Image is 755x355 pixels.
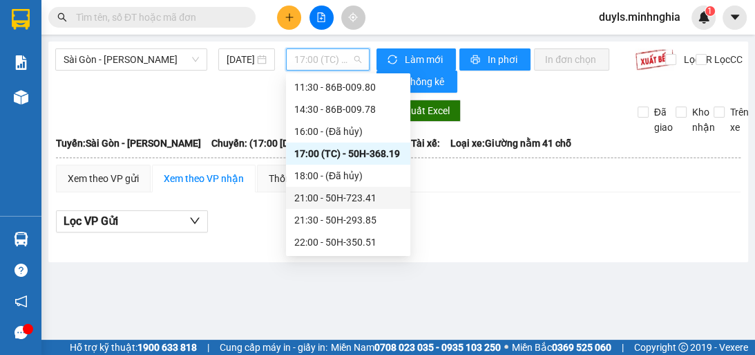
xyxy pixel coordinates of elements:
[294,235,402,250] div: 22:00 - 50H-350.51
[411,136,440,151] span: Tài xế:
[137,342,197,353] strong: 1900 633 818
[678,343,688,352] span: copyright
[294,168,402,183] div: 18:00 - (Đã hủy)
[15,295,28,308] span: notification
[294,80,402,95] div: 11:30 - 86B-009.80
[649,104,678,135] span: Đã giao
[294,190,402,206] div: 21:00 - 50H-723.41
[405,74,446,89] span: Thống kê
[450,136,571,151] span: Loại xe: Giường nằm 41 chỗ
[348,12,358,22] span: aim
[70,340,197,355] span: Hỗ trợ kỹ thuật:
[294,146,402,161] div: 17:00 (TC) - 50H-368.19
[57,12,67,22] span: search
[376,48,456,71] button: syncLàm mới
[388,55,399,66] span: sync
[68,171,139,186] div: Xem theo VP gửi
[678,52,714,67] span: Lọc CR
[207,340,209,355] span: |
[164,171,244,186] div: Xem theo VP nhận
[316,12,326,22] span: file-add
[14,90,28,104] img: warehouse-icon
[189,215,200,226] span: down
[379,100,461,122] button: downloadXuất Excel
[211,136,312,151] span: Chuyến: (17:00 [DATE])
[504,345,508,350] span: ⚪️
[14,232,28,246] img: warehouse-icon
[374,342,501,353] strong: 0708 023 035 - 0935 103 250
[459,48,531,71] button: printerIn phơi
[12,9,30,30] img: logo-vxr
[588,8,691,26] span: duyls.minhnghia
[707,6,712,16] span: 1
[331,340,501,355] span: Miền Nam
[723,6,747,30] button: caret-down
[15,264,28,277] span: question-circle
[64,212,118,230] span: Lọc VP Gửi
[294,124,402,139] div: 16:00 - (Đã hủy)
[76,10,239,25] input: Tìm tên, số ĐT hoặc mã đơn
[705,6,715,16] sup: 1
[309,6,334,30] button: file-add
[534,48,609,71] button: In đơn chọn
[635,48,674,71] img: 9k=
[277,6,301,30] button: plus
[294,49,361,70] span: 17:00 (TC) - 50H-368.19
[15,326,28,339] span: message
[552,342,611,353] strong: 0369 525 060
[285,12,294,22] span: plus
[341,6,365,30] button: aim
[698,11,710,24] img: icon-new-feature
[687,104,720,135] span: Kho nhận
[56,138,201,149] b: Tuyến: Sài Gòn - [PERSON_NAME]
[622,340,624,355] span: |
[14,55,28,70] img: solution-icon
[294,212,402,228] div: 21:30 - 50H-293.85
[269,171,308,186] div: Thống kê
[227,52,254,67] input: 14/10/2025
[405,103,450,118] span: Xuất Excel
[64,49,199,70] span: Sài Gòn - Phan Rí
[709,52,745,67] span: Lọc CC
[220,340,327,355] span: Cung cấp máy in - giấy in:
[488,52,519,67] span: In phơi
[376,71,457,93] button: bar-chartThống kê
[729,11,741,24] span: caret-down
[56,210,208,233] button: Lọc VP Gửi
[512,340,611,355] span: Miền Bắc
[405,52,445,67] span: Làm mới
[470,55,482,66] span: printer
[294,102,402,117] div: 14:30 - 86B-009.78
[725,104,754,135] span: Trên xe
